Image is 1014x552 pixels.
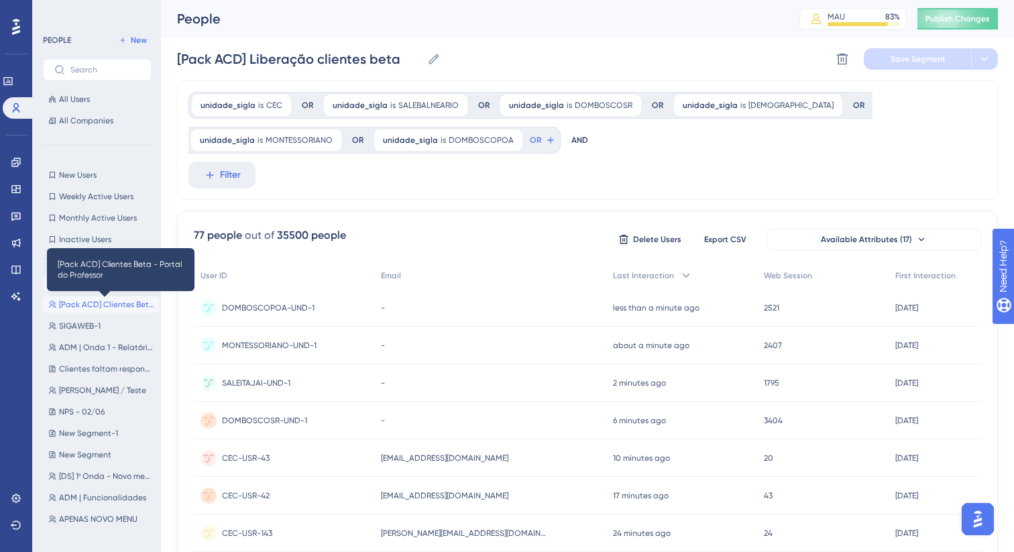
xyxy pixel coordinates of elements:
[222,415,307,426] span: DOMBOSCOSR-UND-1
[43,188,152,205] button: Weekly Active Users
[245,227,274,243] div: out of
[381,378,385,388] span: -
[509,100,564,111] span: unidade_sigla
[59,115,113,126] span: All Companies
[895,416,918,425] time: [DATE]
[383,135,438,146] span: unidade_sigla
[895,341,918,350] time: [DATE]
[885,11,900,22] div: 83 %
[59,492,146,503] span: ADM | Funcionalidades
[131,35,147,46] span: New
[821,234,912,245] span: Available Attributes (17)
[895,491,918,500] time: [DATE]
[222,378,290,388] span: SALEITAJAI-UND-1
[398,100,459,111] span: SALEBALNEARIO
[616,229,683,250] button: Delete Users
[43,425,160,441] button: New Segment-1
[43,167,152,183] button: New Users
[613,341,689,350] time: about a minute ago
[613,529,671,538] time: 24 minutes ago
[59,170,97,180] span: New Users
[390,100,396,111] span: is
[258,135,263,146] span: is
[43,231,152,247] button: Inactive Users
[895,378,918,388] time: [DATE]
[381,340,385,351] span: -
[222,302,315,313] span: DOMBOSCOPOA-UND-1
[59,299,154,310] span: [Pack ACD] Clientes Beta - Portal do Professor
[381,453,508,463] span: [EMAIL_ADDRESS][DOMAIN_NAME]
[43,318,160,334] button: SIGAWEB-1
[59,94,90,105] span: All Users
[895,303,918,313] time: [DATE]
[567,100,572,111] span: is
[764,378,779,388] span: 1795
[59,449,111,460] span: New Segment
[895,270,956,281] span: First Interaction
[891,54,946,64] span: Save Segment
[59,342,154,353] span: ADM | Onda 1 - Relatórios Personalizáveis (sem av. por competência e inclusos na V0)
[43,404,160,420] button: NPS - 02/06
[764,340,782,351] span: 2407
[352,135,363,146] div: OR
[530,135,541,146] span: OR
[177,9,766,28] div: People
[43,361,160,377] button: Clientes faltam responder NPS
[43,35,71,46] div: PEOPLE
[43,490,160,506] button: ADM | Funcionalidades
[853,100,864,111] div: OR
[70,65,140,74] input: Search
[764,528,773,539] span: 24
[895,453,918,463] time: [DATE]
[613,378,666,388] time: 2 minutes ago
[200,135,255,146] span: unidade_sigla
[43,447,160,463] button: New Segment
[478,100,490,111] div: OR
[43,382,160,398] button: [PERSON_NAME] / Teste
[613,491,669,500] time: 17 minutes ago
[258,100,264,111] span: is
[59,428,118,439] span: New Segment-1
[381,302,385,313] span: -
[528,129,557,151] button: OR
[917,8,998,30] button: Publish Changes
[43,91,152,107] button: All Users
[188,162,256,188] button: Filter
[575,100,632,111] span: DOMBOSCOSR
[633,234,681,245] span: Delete Users
[958,499,998,539] iframe: UserGuiding AI Assistant Launcher
[59,406,105,417] span: NPS - 02/06
[194,227,242,243] div: 77 people
[652,100,663,111] div: OR
[201,270,227,281] span: User ID
[864,48,971,70] button: Save Segment
[43,468,160,484] button: [DS] 1ª Onda - Novo menu
[925,13,990,24] span: Publish Changes
[381,415,385,426] span: -
[704,234,746,245] span: Export CSV
[59,385,146,396] span: [PERSON_NAME] / Teste
[43,275,160,291] button: [Pack ACD] Liberação clientes beta
[381,490,508,501] span: [EMAIL_ADDRESS][DOMAIN_NAME]
[683,100,738,111] span: unidade_sigla
[59,514,137,525] span: APENAS NOVO MENU
[764,302,779,313] span: 2521
[441,135,446,146] span: is
[59,321,101,331] span: SIGAWEB-1
[613,453,670,463] time: 10 minutes ago
[277,227,346,243] div: 35500 people
[266,100,282,111] span: CEC
[43,296,160,313] button: [Pack ACD] Clientes Beta - Portal do Professor
[266,135,333,146] span: MONTESSORIANO
[59,213,137,223] span: Monthly Active Users
[828,11,845,22] div: MAU
[222,340,317,351] span: MONTESSORIANO-UND-1
[59,364,154,374] span: Clientes faltam responder NPS
[764,270,812,281] span: Web Session
[222,453,270,463] span: CEC-USR-43
[571,127,588,154] div: AND
[177,50,422,68] input: Segment Name
[59,234,111,245] span: Inactive Users
[764,415,783,426] span: 3404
